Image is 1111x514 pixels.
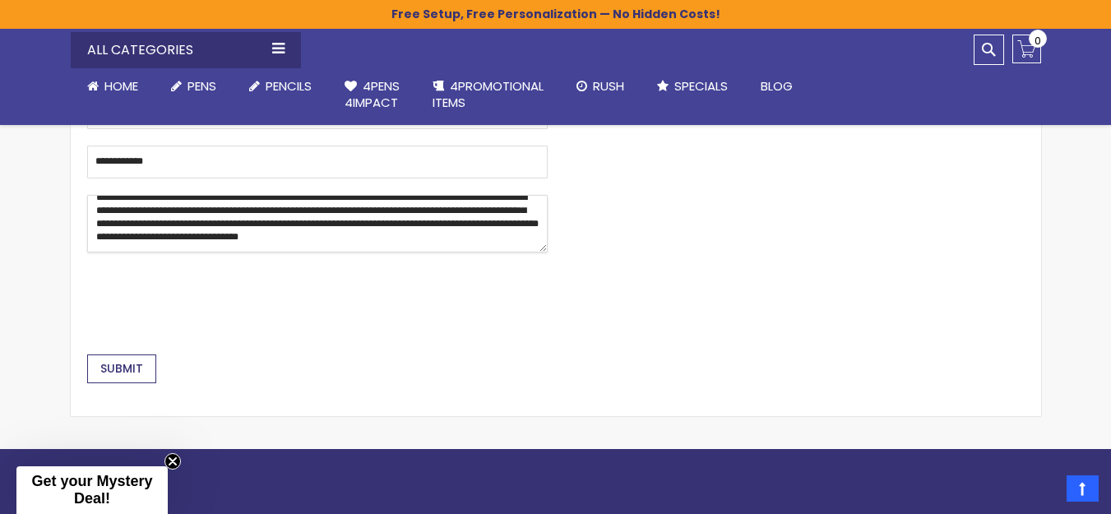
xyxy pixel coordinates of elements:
[164,453,181,470] button: Close teaser
[71,68,155,104] a: Home
[87,354,156,383] button: Submit
[433,77,544,111] span: 4PROMOTIONAL ITEMS
[31,473,152,507] span: Get your Mystery Deal!
[100,360,143,377] span: Submit
[674,77,728,95] span: Specials
[975,470,1111,514] iframe: Google Customer Reviews
[16,466,168,514] div: Get your Mystery Deal!Close teaser
[416,68,560,122] a: 4PROMOTIONALITEMS
[560,68,641,104] a: Rush
[266,77,312,95] span: Pencils
[71,32,301,68] div: All Categories
[155,68,233,104] a: Pens
[744,68,809,104] a: Blog
[641,68,744,104] a: Specials
[345,77,400,111] span: 4Pens 4impact
[593,77,624,95] span: Rush
[1012,35,1041,63] a: 0
[761,77,793,95] span: Blog
[328,68,416,122] a: 4Pens4impact
[187,77,216,95] span: Pens
[233,68,328,104] a: Pencils
[1035,33,1041,49] span: 0
[104,77,138,95] span: Home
